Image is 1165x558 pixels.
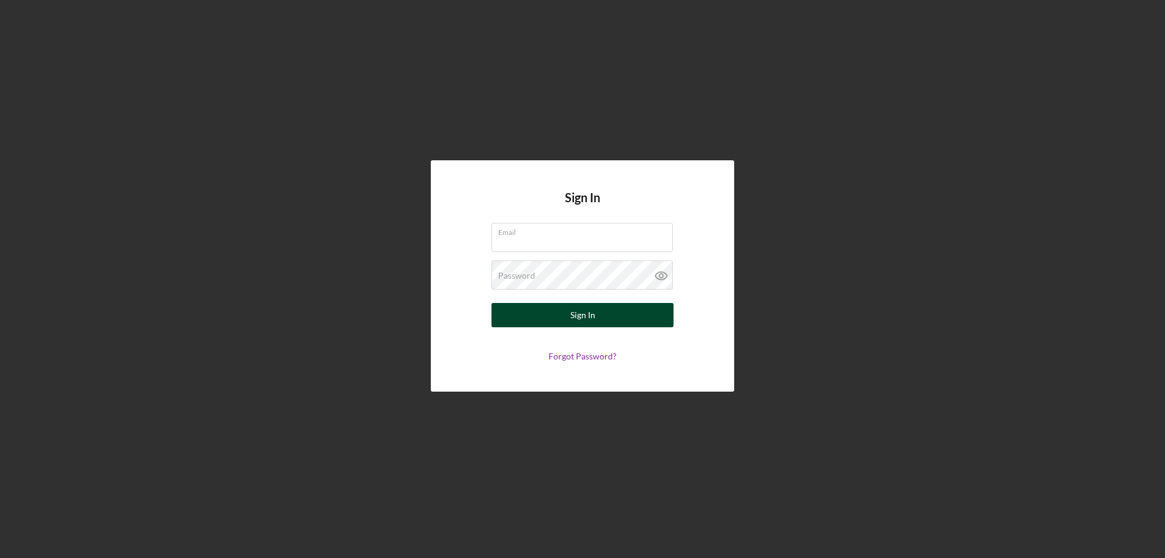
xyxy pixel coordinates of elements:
button: Sign In [491,303,674,327]
label: Password [498,271,535,281]
div: Sign In [570,303,595,327]
h4: Sign In [565,191,600,223]
label: Email [498,223,673,237]
a: Forgot Password? [549,351,616,361]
